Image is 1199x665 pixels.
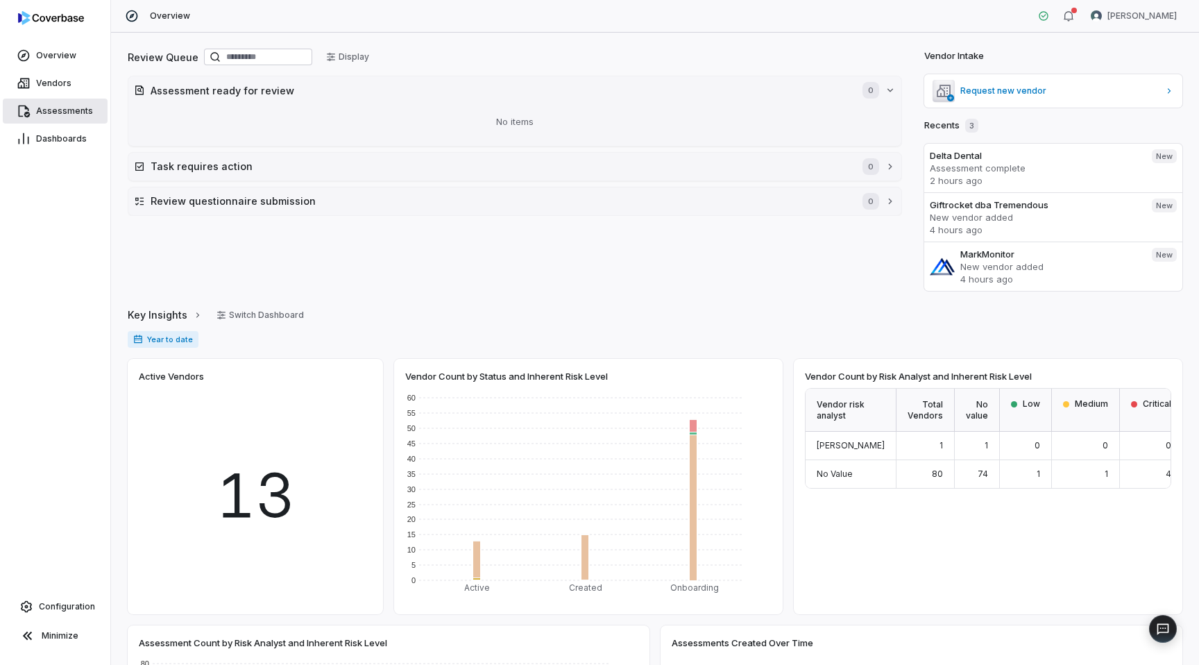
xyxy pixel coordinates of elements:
[407,546,416,554] text: 10
[36,78,71,89] span: Vendors
[939,440,943,451] span: 1
[407,485,416,494] text: 30
[134,104,896,140] div: No items
[924,192,1182,242] a: Giftrocket dba TremendousNew vendor added4 hours agoNew
[1152,199,1177,212] span: New
[216,451,294,541] span: 13
[133,335,143,344] svg: Date range for report
[1103,440,1108,451] span: 0
[3,126,108,151] a: Dashboards
[930,174,1141,187] p: 2 hours ago
[1105,469,1108,479] span: 1
[150,10,190,22] span: Overview
[124,301,207,330] button: Key Insights
[151,83,849,98] h2: Assessment ready for review
[36,50,76,61] span: Overview
[1166,440,1171,451] span: 0
[128,187,901,215] button: Review questionnaire submission0
[36,133,87,144] span: Dashboards
[672,637,813,649] span: Assessments Created Over Time
[407,394,416,402] text: 60
[36,106,93,117] span: Assessments
[1152,149,1177,163] span: New
[411,576,416,584] text: 0
[1037,469,1040,479] span: 1
[318,47,377,67] button: Display
[862,193,879,210] span: 0
[3,71,108,96] a: Vendors
[965,119,978,133] span: 3
[208,305,312,326] button: Switch Dashboard
[960,260,1141,273] p: New vendor added
[960,273,1141,285] p: 4 hours ago
[128,76,901,104] button: Assessment ready for review0
[407,455,416,463] text: 40
[930,211,1141,224] p: New vendor added
[930,224,1141,236] p: 4 hours ago
[1023,398,1040,410] span: Low
[3,43,108,68] a: Overview
[1035,440,1040,451] span: 0
[139,370,204,382] span: Active Vendors
[3,99,108,124] a: Assessments
[1091,10,1102,22] img: Sayantan Bhattacherjee avatar
[42,630,78,641] span: Minimize
[930,149,1141,162] h3: Delta Dental
[805,370,1032,382] span: Vendor Count by Risk Analyst and Inherent Risk Level
[128,308,187,322] span: Key Insights
[6,594,105,619] a: Configuration
[6,622,105,650] button: Minimize
[18,11,84,25] img: logo-D7KZi-bG.svg
[405,370,608,382] span: Vendor Count by Status and Inherent Risk Level
[924,242,1182,291] a: MarkMonitorNew vendor added4 hours agoNew
[128,331,198,348] span: Year to date
[139,637,387,649] span: Assessment Count by Risk Analyst and Inherent Risk Level
[1152,248,1177,262] span: New
[151,159,849,174] h2: Task requires action
[1166,469,1171,479] span: 4
[817,440,885,451] span: [PERSON_NAME]
[411,561,416,569] text: 5
[896,389,955,432] div: Total Vendors
[39,601,95,612] span: Configuration
[978,469,988,479] span: 74
[1082,6,1185,26] button: Sayantan Bhattacherjee avatar[PERSON_NAME]
[924,144,1182,192] a: Delta DentalAssessment complete2 hours agoNew
[862,82,879,99] span: 0
[960,85,1159,96] span: Request new vendor
[1143,398,1171,410] span: Critical
[128,153,901,180] button: Task requires action0
[924,49,984,63] h2: Vendor Intake
[985,440,988,451] span: 1
[1107,10,1177,22] span: [PERSON_NAME]
[930,162,1141,174] p: Assessment complete
[930,199,1141,211] h3: Giftrocket dba Tremendous
[806,389,896,432] div: Vendor risk analyst
[407,500,416,509] text: 25
[924,119,978,133] h2: Recents
[1075,398,1108,410] span: Medium
[862,158,879,175] span: 0
[407,515,416,523] text: 20
[407,470,416,478] text: 35
[955,389,1000,432] div: No value
[407,424,416,432] text: 50
[932,469,943,479] span: 80
[128,301,203,330] a: Key Insights
[960,248,1141,260] h3: MarkMonitor
[407,530,416,539] text: 15
[407,439,416,448] text: 45
[817,469,853,479] span: No Value
[128,50,198,65] h2: Review Queue
[151,194,849,208] h2: Review questionnaire submission
[407,409,416,417] text: 55
[924,74,1182,108] a: Request new vendor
